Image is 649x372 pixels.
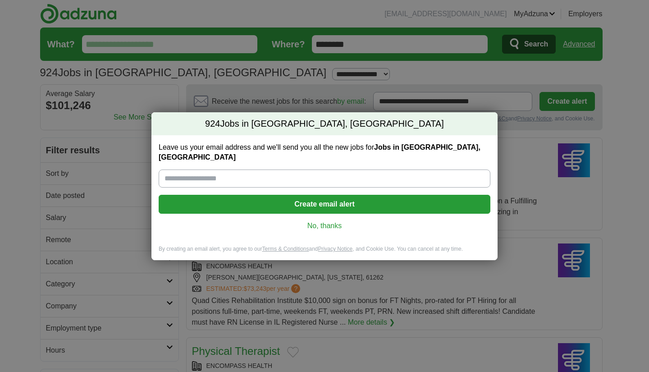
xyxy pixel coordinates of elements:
label: Leave us your email address and we'll send you all the new jobs for [159,142,490,162]
a: Privacy Notice [318,246,353,252]
a: No, thanks [166,221,483,231]
div: By creating an email alert, you agree to our and , and Cookie Use. You can cancel at any time. [151,245,498,260]
span: 924 [205,118,220,130]
h2: Jobs in [GEOGRAPHIC_DATA], [GEOGRAPHIC_DATA] [151,112,498,136]
button: Create email alert [159,195,490,214]
a: Terms & Conditions [262,246,309,252]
